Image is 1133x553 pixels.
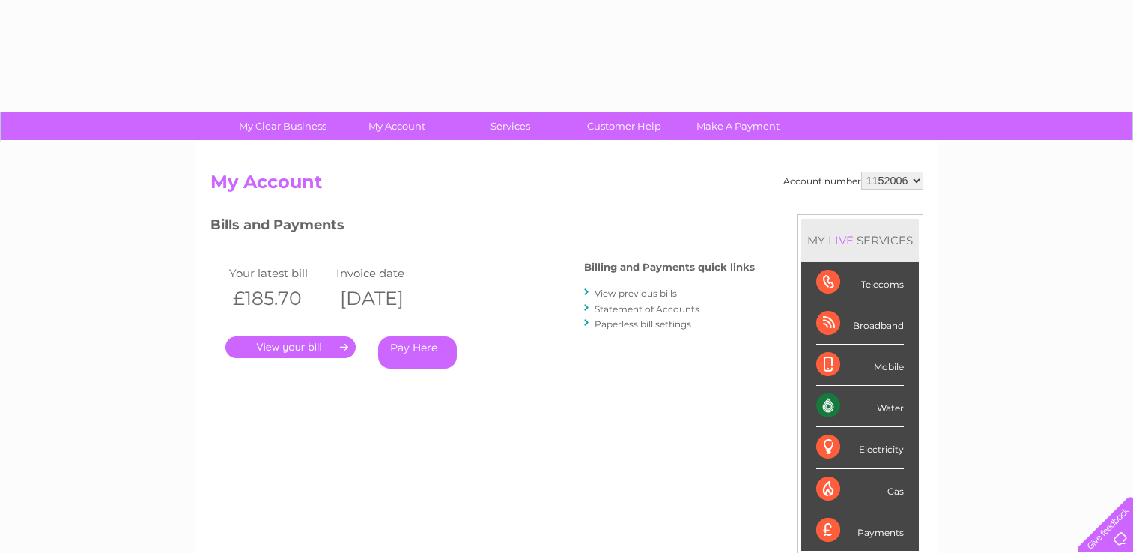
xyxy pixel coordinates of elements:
[816,386,904,427] div: Water
[595,303,699,315] a: Statement of Accounts
[783,172,923,190] div: Account number
[816,427,904,468] div: Electricity
[225,263,333,283] td: Your latest bill
[449,112,572,140] a: Services
[332,283,440,314] th: [DATE]
[332,263,440,283] td: Invoice date
[595,288,677,299] a: View previous bills
[676,112,800,140] a: Make A Payment
[816,345,904,386] div: Mobile
[210,172,923,200] h2: My Account
[335,112,458,140] a: My Account
[801,219,919,262] div: MY SERVICES
[210,214,755,241] h3: Bills and Payments
[816,303,904,345] div: Broadband
[825,233,857,247] div: LIVE
[225,336,356,358] a: .
[562,112,686,140] a: Customer Help
[225,283,333,314] th: £185.70
[816,469,904,510] div: Gas
[221,112,344,140] a: My Clear Business
[584,262,755,273] h4: Billing and Payments quick links
[595,318,691,330] a: Paperless bill settings
[816,510,904,551] div: Payments
[378,336,457,369] a: Pay Here
[816,262,904,303] div: Telecoms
